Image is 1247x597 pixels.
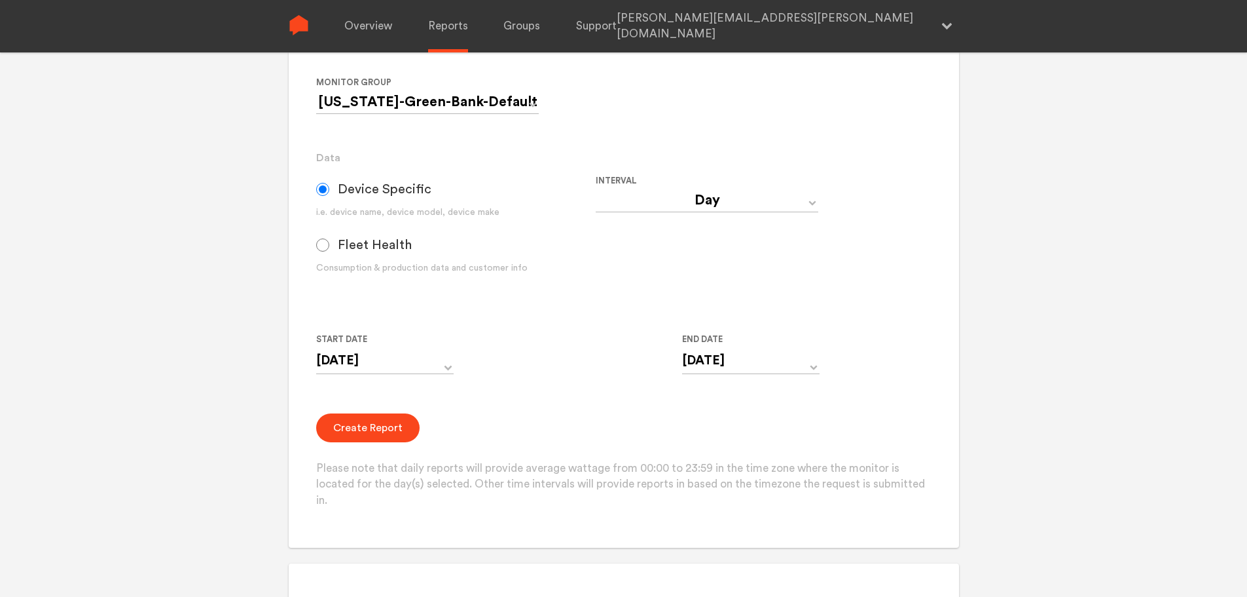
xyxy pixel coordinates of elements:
input: Device Specific [316,183,329,196]
span: Fleet Health [338,237,412,253]
img: Sense Logo [289,15,309,35]
span: Device Specific [338,182,431,197]
input: Fleet Health [316,239,329,252]
p: Please note that daily reports will provide average wattage from 00:00 to 23:59 in the time zone ... [316,461,931,509]
label: Monitor Group [316,75,543,90]
label: Interval [596,173,865,189]
h3: Data [316,150,931,166]
div: Consumption & production data and customer info [316,261,596,275]
button: Create Report [316,414,420,442]
div: i.e. device name, device model, device make [316,206,596,220]
label: End Date [682,332,809,347]
label: Start Date [316,332,443,347]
